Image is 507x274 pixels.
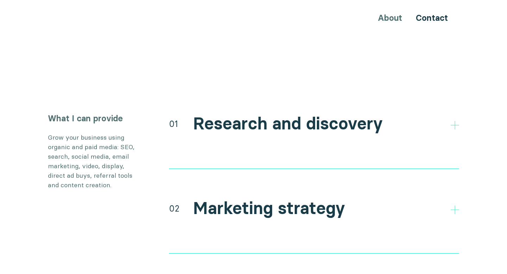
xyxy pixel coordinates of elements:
[193,198,345,219] h2: Marketing strategy
[48,133,139,190] p: Grow your business using organic and paid media: SEO, search, social media, email marketing, vide...
[416,13,448,23] a: Contact
[169,117,178,130] div: 01
[169,202,180,215] div: 02
[48,112,139,124] h3: What I can provide
[193,114,383,134] h2: Research and discovery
